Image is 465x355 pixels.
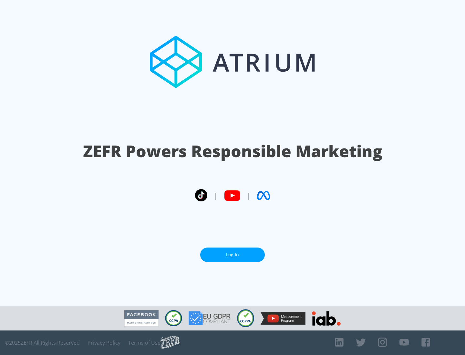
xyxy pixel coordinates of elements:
span: © 2025 ZEFR All Rights Reserved [5,340,80,346]
img: GDPR Compliant [189,311,231,325]
span: | [214,191,218,200]
img: CCPA Compliant [165,310,182,326]
img: YouTube Measurement Program [261,312,305,325]
span: | [247,191,251,200]
img: Facebook Marketing Partner [124,310,159,327]
a: Privacy Policy [88,340,120,346]
h1: ZEFR Powers Responsible Marketing [83,140,382,162]
a: Log In [200,248,265,262]
img: COPPA Compliant [237,309,254,327]
a: Terms of Use [128,340,160,346]
img: IAB [312,311,341,326]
